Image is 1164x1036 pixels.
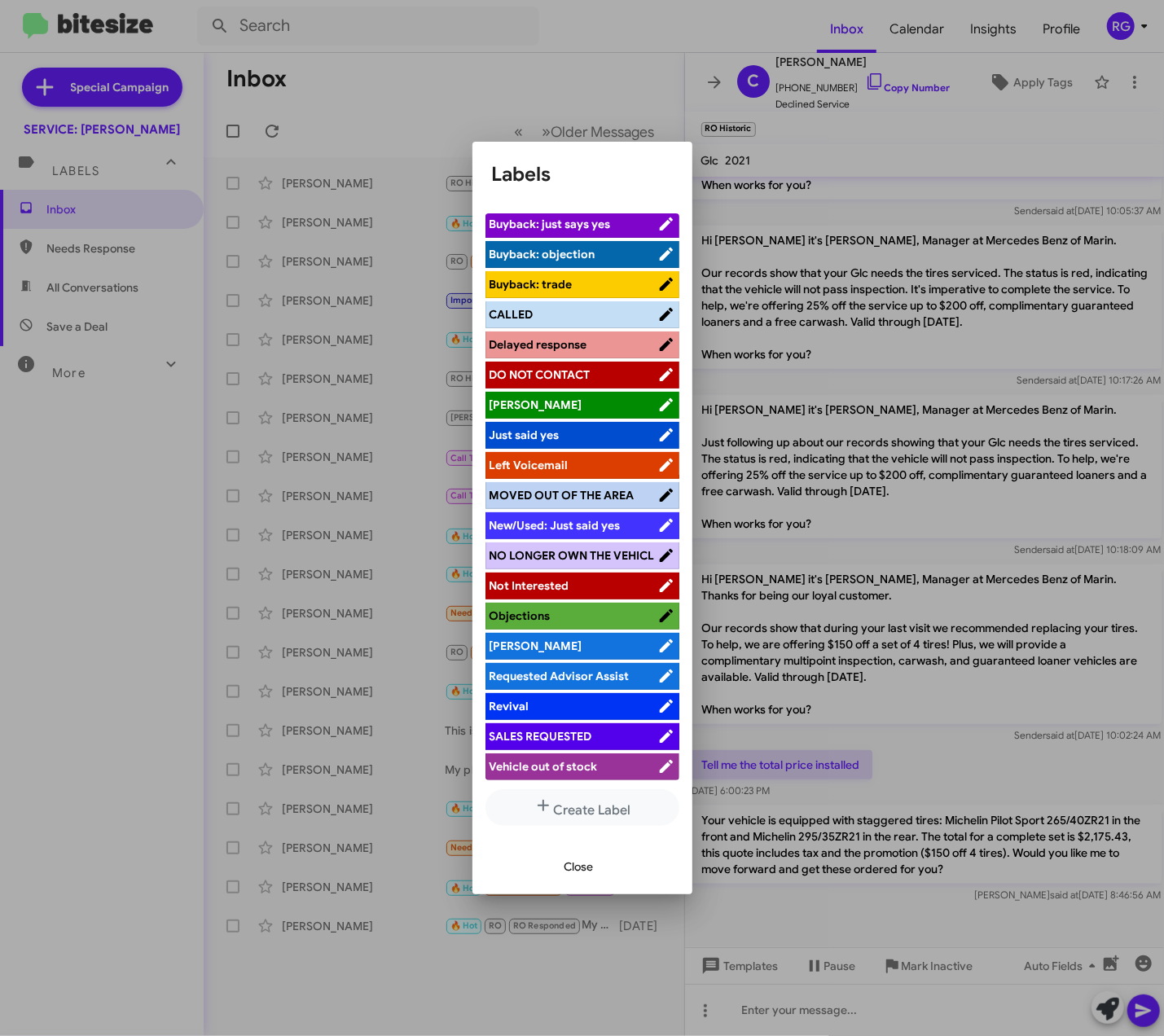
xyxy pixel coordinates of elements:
span: Vehicle out of stock [490,759,598,774]
span: Close [564,852,594,881]
span: Left Voicemail [490,458,569,472]
span: [PERSON_NAME] [490,397,582,412]
span: Buyback: trade [490,277,573,292]
span: DO NOT CONTACT [490,367,591,382]
span: Objections [490,608,551,623]
span: [PERSON_NAME] [490,639,582,653]
span: Just said yes [490,428,560,442]
span: New/Used: Just said yes [490,518,621,533]
h1: Labels [492,161,673,187]
span: Not Interested [490,578,569,593]
span: Requested Advisor Assist [490,669,630,683]
span: SALES REQUESTED [490,729,592,744]
span: Buyback: objection [490,247,595,261]
span: Revival [490,699,529,713]
span: Delayed response [490,337,587,352]
span: NO LONGER OWN THE VEHICL [490,548,655,563]
button: Close [551,852,607,881]
span: CALLED [490,307,534,322]
button: Create Label [485,789,679,826]
span: Buyback: just says yes [490,217,611,231]
span: MOVED OUT OF THE AREA [490,488,635,503]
